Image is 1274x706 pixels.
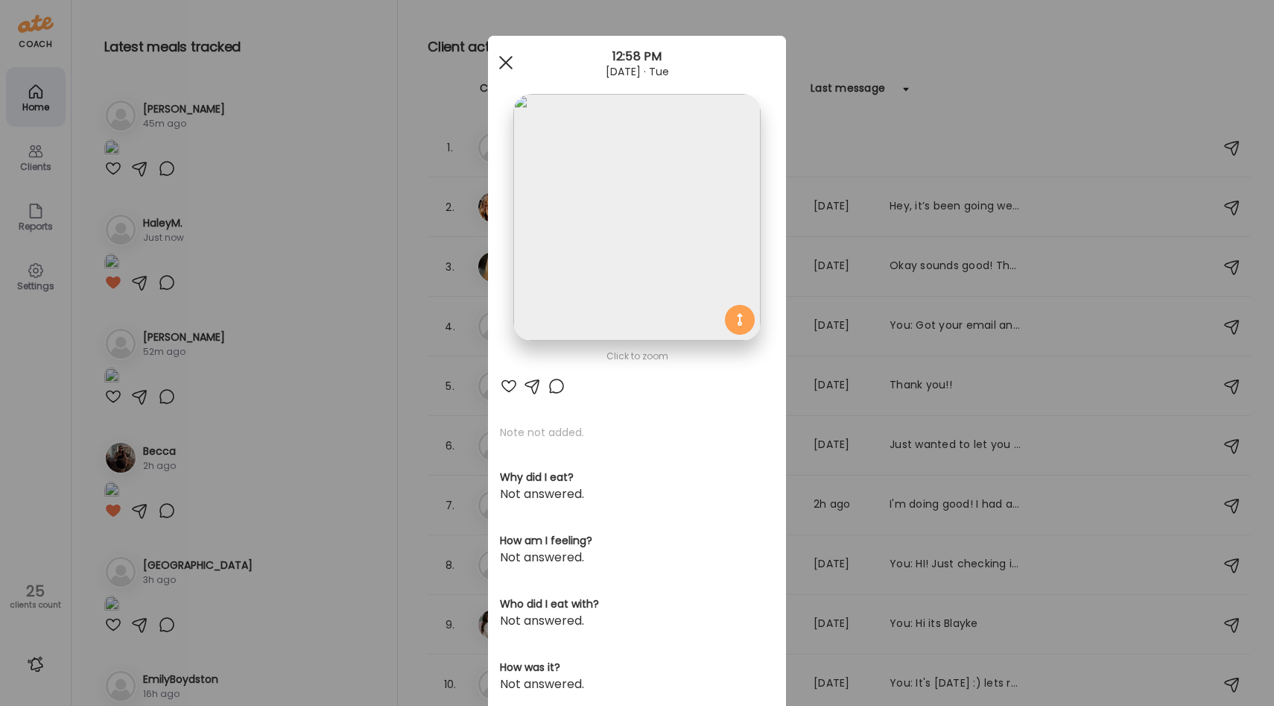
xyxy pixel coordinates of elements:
[500,612,774,630] div: Not answered.
[488,48,786,66] div: 12:58 PM
[500,596,774,612] h3: Who did I eat with?
[500,533,774,549] h3: How am I feeling?
[500,485,774,503] div: Not answered.
[500,470,774,485] h3: Why did I eat?
[500,660,774,675] h3: How was it?
[488,66,786,78] div: [DATE] · Tue
[500,425,774,440] p: Note not added.
[500,549,774,567] div: Not answered.
[513,94,760,341] img: images%2FI992yAkt0JaMCj4l9DDqiKaQVSu2%2FX8v7tLxP7ITnrJ9USutF%2FeCVAmYjLsk0dvSJpvIc4_1080
[500,675,774,693] div: Not answered.
[500,347,774,365] div: Click to zoom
